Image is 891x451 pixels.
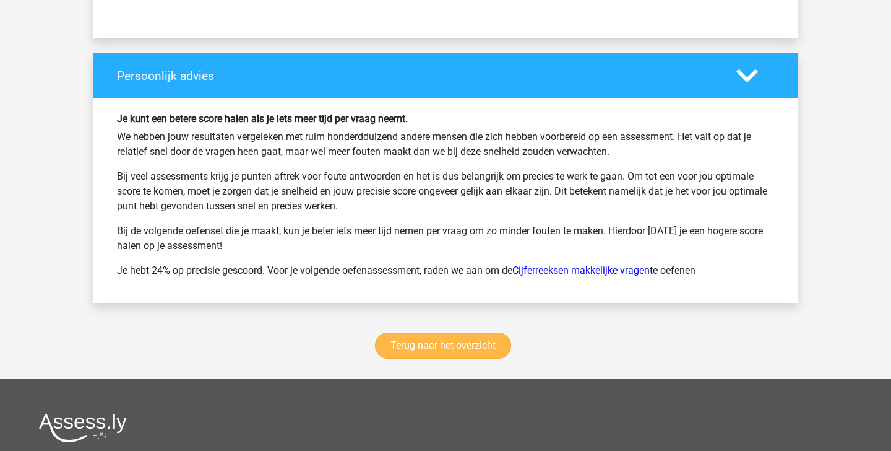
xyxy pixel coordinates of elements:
p: Bij de volgende oefenset die je maakt, kun je beter iets meer tijd nemen per vraag om zo minder f... [117,224,774,253]
a: Cijferreeksen makkelijke vragen [512,265,650,276]
p: We hebben jouw resultaten vergeleken met ruim honderdduizend andere mensen die zich hebben voorbe... [117,129,774,159]
img: Assessly logo [39,413,127,442]
h6: Je kunt een betere score halen als je iets meer tijd per vraag neemt. [117,113,774,125]
p: Je hebt 24% op precisie gescoord. Voor je volgende oefenassessment, raden we aan om de te oefenen [117,263,774,278]
a: Terug naar het overzicht [375,333,511,359]
p: Bij veel assessments krijg je punten aftrek voor foute antwoorden en het is dus belangrijk om pre... [117,169,774,214]
h4: Persoonlijk advies [117,69,718,83]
